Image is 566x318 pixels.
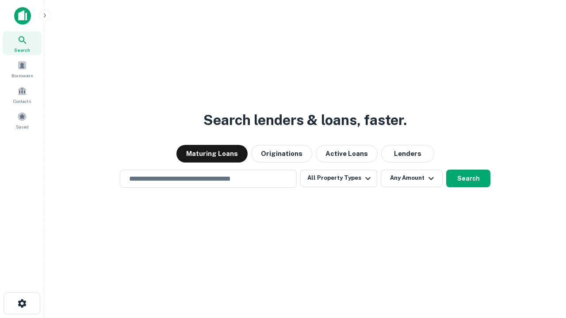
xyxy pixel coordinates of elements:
[3,31,42,55] a: Search
[446,170,490,187] button: Search
[203,110,407,131] h3: Search lenders & loans, faster.
[251,145,312,163] button: Originations
[381,170,443,187] button: Any Amount
[3,83,42,106] a: Contacts
[316,145,378,163] button: Active Loans
[176,145,248,163] button: Maturing Loans
[16,123,29,130] span: Saved
[13,98,31,105] span: Contacts
[11,72,33,79] span: Borrowers
[522,247,566,290] iframe: Chat Widget
[3,57,42,81] a: Borrowers
[300,170,377,187] button: All Property Types
[381,145,434,163] button: Lenders
[14,46,30,53] span: Search
[3,108,42,132] a: Saved
[14,7,31,25] img: capitalize-icon.png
